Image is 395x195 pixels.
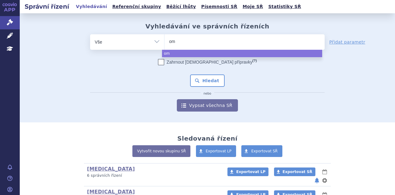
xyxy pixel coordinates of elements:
[241,145,282,157] a: Exportovat SŘ
[199,2,239,11] a: Písemnosti SŘ
[322,177,328,184] button: nastavení
[87,166,135,172] a: [MEDICAL_DATA]
[322,168,328,176] button: lhůty
[162,50,322,57] li: om
[158,59,257,65] label: Zahrnout [DEMOGRAPHIC_DATA] přípravky
[74,2,109,11] a: Vyhledávání
[206,149,232,153] span: Exportovat LP
[314,177,320,184] button: notifikace
[251,149,278,153] span: Exportovat SŘ
[87,189,135,195] a: [MEDICAL_DATA]
[145,23,269,30] h2: Vyhledávání ve správních řízeních
[87,173,219,178] p: 6 správních řízení
[241,2,265,11] a: Moje SŘ
[252,59,257,63] abbr: (?)
[196,145,236,157] a: Exportovat LP
[177,99,238,112] a: Vypsat všechna SŘ
[201,92,214,95] i: nebo
[190,74,225,87] button: Hledat
[266,2,303,11] a: Statistiky SŘ
[274,167,315,176] a: Exportovat SŘ
[110,2,163,11] a: Referenční skupiny
[164,2,198,11] a: Běžící lhůty
[20,2,74,11] h2: Správní řízení
[283,170,312,174] span: Exportovat SŘ
[329,39,365,45] a: Přidat parametr
[177,135,237,142] h2: Sledovaná řízení
[132,145,190,157] a: Vytvořit novou skupinu SŘ
[236,170,265,174] span: Exportovat LP
[227,167,268,176] a: Exportovat LP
